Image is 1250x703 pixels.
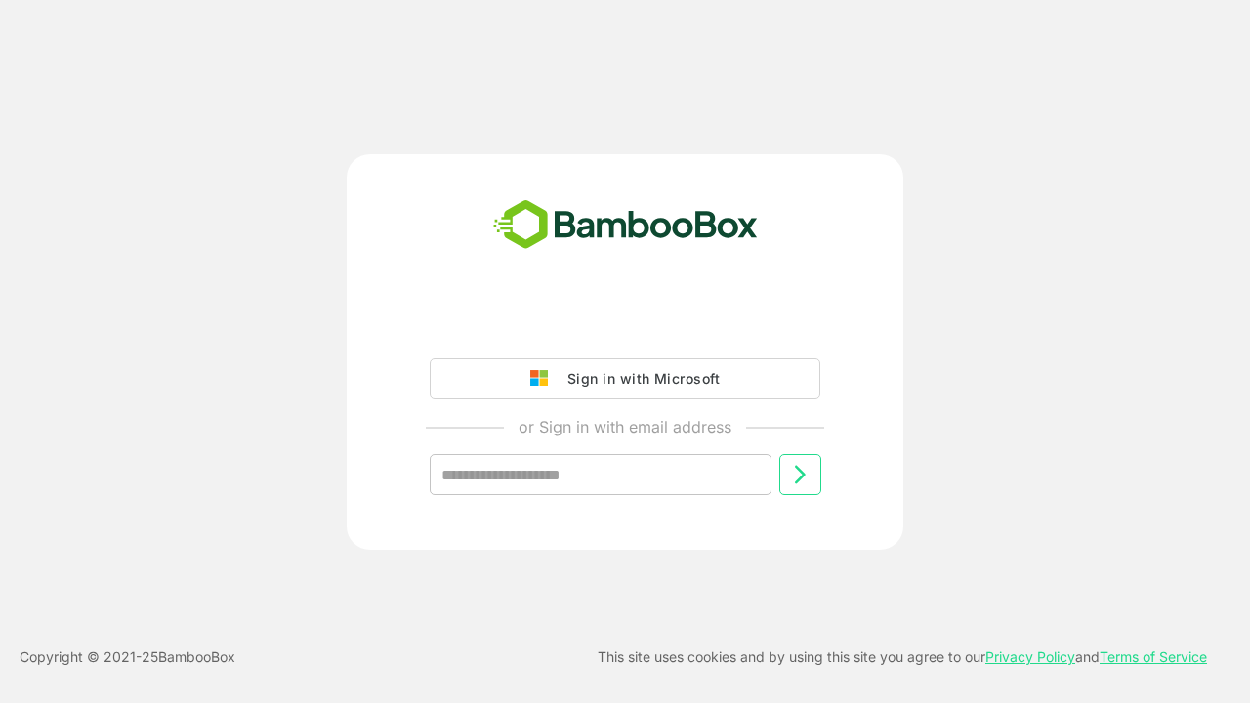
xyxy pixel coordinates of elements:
p: or Sign in with email address [519,415,731,438]
p: Copyright © 2021- 25 BambooBox [20,645,235,669]
img: bamboobox [482,193,769,258]
button: Sign in with Microsoft [430,358,820,399]
img: google [530,370,558,388]
a: Terms of Service [1100,648,1207,665]
a: Privacy Policy [985,648,1075,665]
p: This site uses cookies and by using this site you agree to our and [598,645,1207,669]
div: Sign in with Microsoft [558,366,720,392]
